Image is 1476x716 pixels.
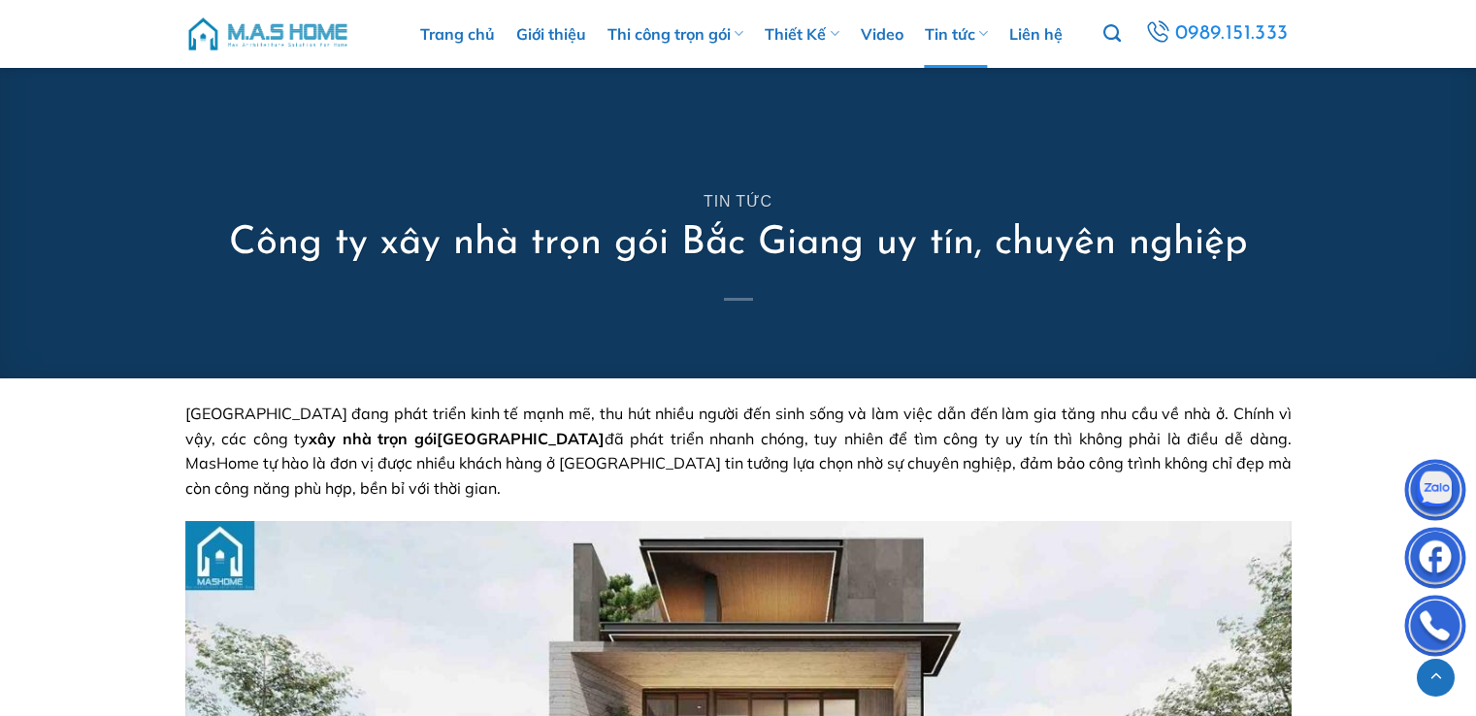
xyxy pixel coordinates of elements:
img: Phone [1406,600,1464,658]
img: M.A.S HOME – Tổng Thầu Thiết Kế Và Xây Nhà Trọn Gói [185,5,350,63]
a: Tin tức [704,193,772,210]
span: 0989.151.333 [1175,17,1289,50]
span: [GEOGRAPHIC_DATA] đang phát triển kinh tế mạnh mẽ, thu hút nhiều người đến sinh sống và làm việc ... [185,404,1292,498]
a: Lên đầu trang [1417,659,1455,697]
a: Tìm kiếm [1103,14,1121,54]
img: Zalo [1406,464,1464,522]
img: Facebook [1406,532,1464,590]
strong: xây nhà trọn gói [309,429,437,448]
strong: [GEOGRAPHIC_DATA] [437,429,605,448]
h1: Công ty xây nhà trọn gói Bắc Giang uy tín, chuyên nghiệp [229,218,1248,269]
a: 0989.151.333 [1142,16,1291,51]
